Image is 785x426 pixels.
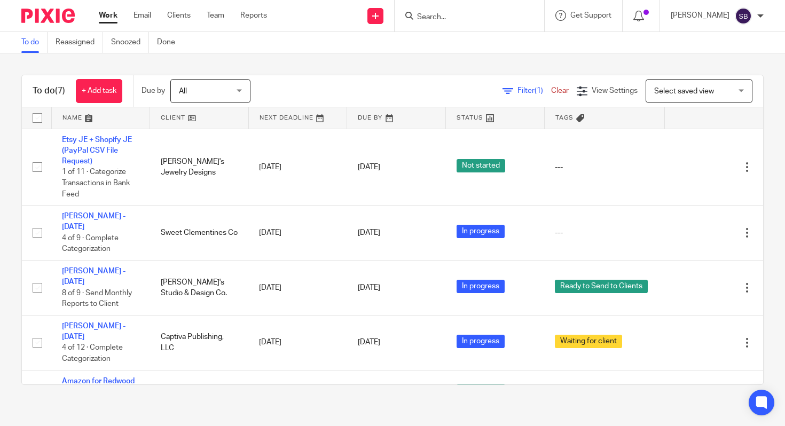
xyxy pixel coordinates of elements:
[62,169,130,198] span: 1 of 11 · Categorize Transactions in Bank Feed
[457,225,505,238] span: In progress
[535,87,543,94] span: (1)
[179,88,187,95] span: All
[150,370,249,414] td: Redwood Ecom LLC
[248,206,347,261] td: [DATE]
[416,13,512,22] input: Search
[150,206,249,261] td: Sweet Clementines Co
[62,344,123,363] span: 4 of 12 · Complete Categorization
[457,335,505,348] span: In progress
[21,32,48,53] a: To do
[555,280,648,293] span: Ready to Send to Clients
[457,159,505,172] span: Not started
[142,85,165,96] p: Due by
[62,136,132,165] a: Etsy JE + Shopify JE (PayPal CSV File Request)
[654,88,714,95] span: Select saved view
[358,229,380,236] span: [DATE]
[457,384,505,397] span: Not started
[240,10,267,21] a: Reports
[517,87,551,94] span: Filter
[150,129,249,206] td: [PERSON_NAME]'s Jewelry Designs
[551,87,569,94] a: Clear
[358,339,380,346] span: [DATE]
[207,10,224,21] a: Team
[570,12,611,19] span: Get Support
[62,212,125,231] a: [PERSON_NAME] - [DATE]
[111,32,149,53] a: Snoozed
[62,377,135,396] a: Amazon for Redwood Ecom LLC
[150,260,249,315] td: [PERSON_NAME]'s Studio & Design Co.
[62,322,125,341] a: [PERSON_NAME] - [DATE]
[33,85,65,97] h1: To do
[167,10,191,21] a: Clients
[56,32,103,53] a: Reassigned
[555,162,654,172] div: ---
[62,289,132,308] span: 8 of 9 · Send Monthly Reports to Client
[157,32,183,53] a: Done
[134,10,151,21] a: Email
[248,370,347,414] td: [DATE]
[735,7,752,25] img: svg%3E
[671,10,729,21] p: [PERSON_NAME]
[62,234,119,253] span: 4 of 9 · Complete Categorization
[457,280,505,293] span: In progress
[248,129,347,206] td: [DATE]
[55,86,65,95] span: (7)
[555,227,654,238] div: ---
[62,267,125,286] a: [PERSON_NAME] - [DATE]
[248,315,347,370] td: [DATE]
[248,260,347,315] td: [DATE]
[592,87,638,94] span: View Settings
[150,315,249,370] td: Captiva Publishing, LLC
[555,115,574,121] span: Tags
[21,9,75,23] img: Pixie
[76,79,122,103] a: + Add task
[99,10,117,21] a: Work
[358,163,380,171] span: [DATE]
[555,335,622,348] span: Waiting for client
[358,284,380,291] span: [DATE]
